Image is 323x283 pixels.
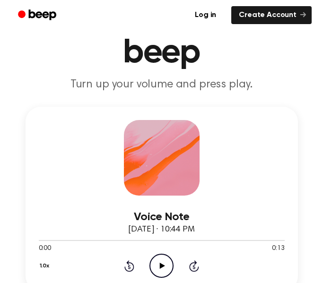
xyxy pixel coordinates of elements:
[128,225,194,234] span: [DATE] · 10:44 PM
[11,6,65,25] a: Beep
[231,6,312,24] a: Create Account
[39,258,53,274] button: 1.0x
[39,211,285,223] h3: Voice Note
[11,2,312,70] h1: You were left a beep
[272,244,284,254] span: 0:13
[39,244,51,254] span: 0:00
[11,77,312,92] p: Turn up your volume and press play.
[185,4,226,26] a: Log in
